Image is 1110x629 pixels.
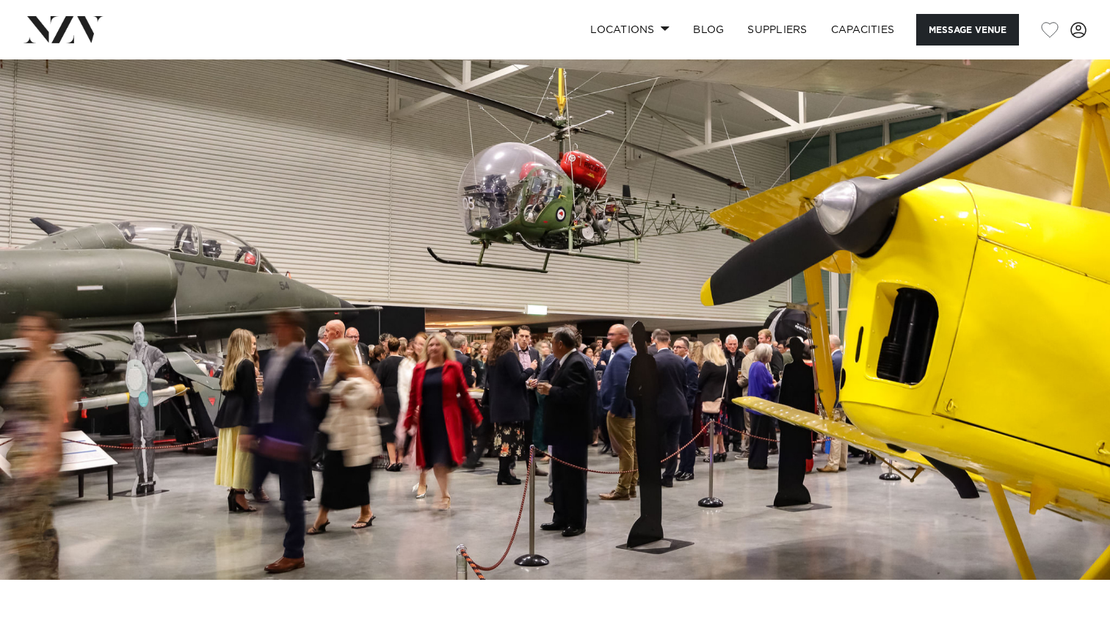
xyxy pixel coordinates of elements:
a: Locations [578,14,681,46]
button: Message Venue [916,14,1019,46]
a: SUPPLIERS [736,14,819,46]
a: BLOG [681,14,736,46]
img: nzv-logo.png [23,16,104,43]
a: Capacities [819,14,907,46]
